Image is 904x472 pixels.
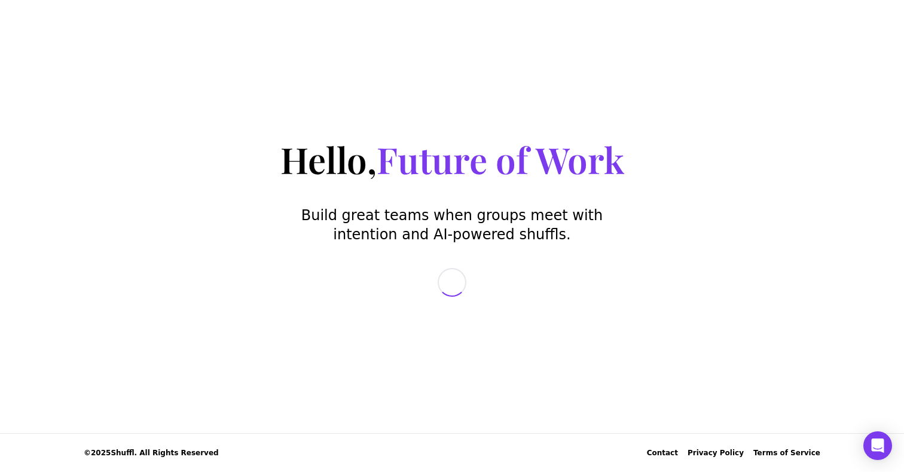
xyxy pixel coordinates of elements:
h1: Hello, [280,137,624,182]
span: © 2025 Shuffl. All Rights Reserved [84,448,219,458]
p: Build great teams when groups meet with intention and AI-powered shuffls. [299,206,605,244]
div: Open Intercom Messenger [863,431,892,460]
span: Future of Work [377,135,624,183]
a: Terms of Service [753,448,820,458]
div: Contact [647,448,678,458]
a: Privacy Policy [688,448,744,458]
